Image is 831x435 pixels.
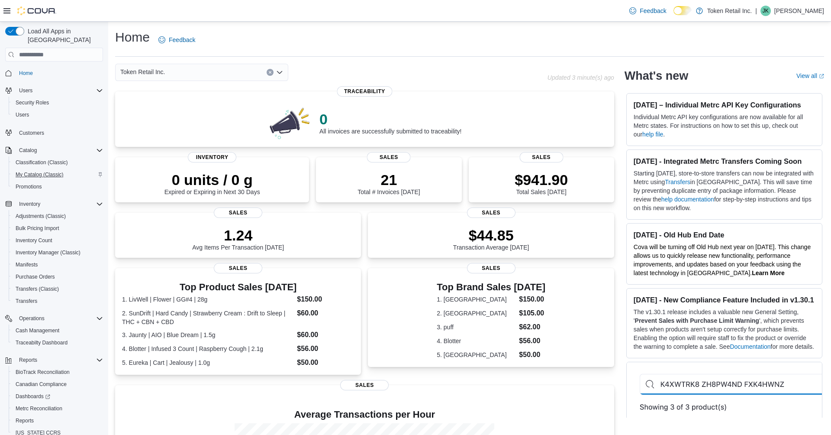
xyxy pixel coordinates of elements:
p: The v1.30.1 release includes a valuable new General Setting, ' ', which prevents sales when produ... [634,308,815,351]
span: Manifests [16,261,38,268]
span: Home [16,68,103,78]
span: Canadian Compliance [16,381,67,388]
dt: 3. puff [437,323,515,331]
a: Dashboards [12,391,54,402]
span: Inventory Manager (Classic) [12,247,103,258]
button: Transfers (Classic) [9,283,106,295]
a: Reports [12,416,37,426]
button: Inventory Manager (Classic) [9,247,106,259]
span: Canadian Compliance [12,379,103,390]
h4: Average Transactions per Hour [122,409,607,420]
p: $941.90 [515,171,568,188]
dt: 4. Blotter | Infused 3 Count | Raspberry Cough | 2.1g [122,344,293,353]
span: Operations [19,315,45,322]
svg: External link [819,74,824,79]
p: | [755,6,757,16]
div: Avg Items Per Transaction [DATE] [192,227,284,251]
span: Sales [467,263,515,273]
button: Clear input [267,69,274,76]
span: Classification (Classic) [16,159,68,166]
div: Transaction Average [DATE] [453,227,529,251]
button: Inventory [2,198,106,210]
a: Classification (Classic) [12,157,71,168]
p: Token Retail Inc. [707,6,752,16]
a: Inventory Count [12,235,56,246]
h2: What's new [625,69,688,83]
span: Reports [19,357,37,364]
span: Catalog [16,145,103,156]
button: Adjustments (Classic) [9,210,106,222]
a: Purchase Orders [12,272,58,282]
h3: Top Brand Sales [DATE] [437,282,545,292]
span: Inventory Count [16,237,52,244]
input: Dark Mode [673,6,692,15]
span: Customers [16,127,103,138]
a: Security Roles [12,97,52,108]
span: Inventory [16,199,103,209]
a: Users [12,110,32,120]
span: Metrc Reconciliation [12,403,103,414]
span: Catalog [19,147,37,154]
dd: $60.00 [297,308,354,318]
span: Cova will be turning off Old Hub next year on [DATE]. This change allows us to quickly release ne... [634,243,811,276]
span: Load All Apps in [GEOGRAPHIC_DATA] [24,27,103,44]
a: My Catalog (Classic) [12,169,67,180]
dd: $50.00 [297,357,354,368]
span: Transfers (Classic) [12,284,103,294]
a: Inventory Manager (Classic) [12,247,84,258]
div: Total # Invoices [DATE] [358,171,420,195]
span: BioTrack Reconciliation [12,367,103,377]
button: Reports [16,355,41,365]
span: Traceabilty Dashboard [12,338,103,348]
span: Traceabilty Dashboard [16,339,68,346]
h3: Top Product Sales [DATE] [122,282,354,292]
dt: 4. Blotter [437,337,515,345]
p: Updated 3 minute(s) ago [548,74,614,81]
button: Reports [2,354,106,366]
button: Home [2,67,106,79]
a: Bulk Pricing Import [12,223,63,234]
span: Promotions [16,183,42,190]
span: Inventory [19,201,40,208]
button: Operations [2,312,106,325]
p: Starting [DATE], store-to-store transfers can now be integrated with Metrc using in [GEOGRAPHIC_D... [634,169,815,212]
span: Users [16,111,29,118]
button: Security Roles [9,97,106,109]
button: Cash Management [9,325,106,337]
a: Transfers (Classic) [12,284,62,294]
a: Dashboards [9,390,106,403]
span: Sales [214,263,262,273]
span: Dashboards [16,393,50,400]
button: Manifests [9,259,106,271]
span: Feedback [640,6,666,15]
span: Security Roles [12,97,103,108]
a: Feedback [155,31,199,49]
span: Traceability [337,86,392,97]
h1: Home [115,29,150,46]
a: Metrc Reconciliation [12,403,66,414]
p: 0 units / 0 g [164,171,260,188]
h3: [DATE] - Old Hub End Date [634,230,815,239]
span: Metrc Reconciliation [16,405,62,412]
button: Promotions [9,181,106,193]
dd: $62.00 [519,322,545,332]
span: Adjustments (Classic) [16,213,66,220]
button: Catalog [2,144,106,156]
span: Sales [367,152,411,162]
span: Cash Management [12,325,103,336]
span: Reports [16,355,103,365]
button: Transfers [9,295,106,307]
dt: 1. LivWell | Flower | GG#4 | 28g [122,295,293,304]
dd: $56.00 [519,336,545,346]
button: Purchase Orders [9,271,106,283]
span: Adjustments (Classic) [12,211,103,221]
a: Home [16,68,36,78]
div: Total Sales [DATE] [515,171,568,195]
a: Promotions [12,182,45,192]
button: Users [9,109,106,121]
span: My Catalog (Classic) [12,169,103,180]
span: Sales [519,152,563,162]
span: Promotions [12,182,103,192]
a: View allExternal link [796,72,824,79]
